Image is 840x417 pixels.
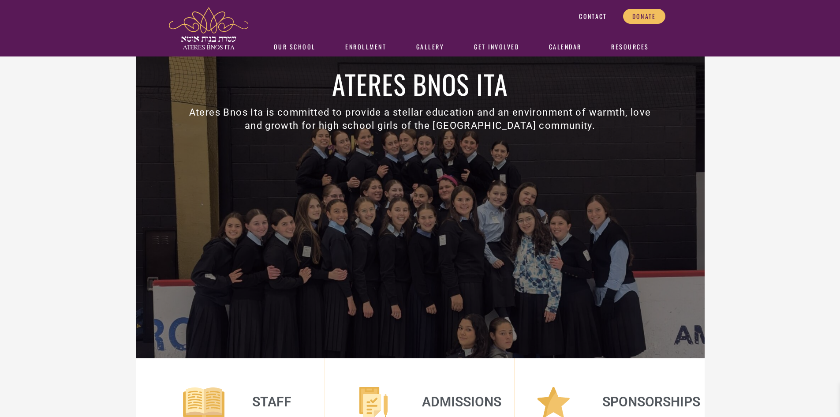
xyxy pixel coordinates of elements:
[169,7,248,49] img: ateres
[542,37,588,57] a: Calendar
[468,37,526,57] a: Get Involved
[267,37,322,57] a: Our School
[339,37,393,57] a: Enrollment
[183,71,657,97] h1: Ateres Bnos Ita
[410,37,451,57] a: Gallery
[605,37,655,57] a: Resources
[570,9,616,24] a: Contact
[632,12,656,20] span: Donate
[422,394,501,409] a: Admissions
[602,394,700,409] a: Sponsorships
[623,9,665,24] a: Donate
[252,394,291,409] a: Staff
[183,106,657,132] h3: Ateres Bnos Ita is committed to provide a stellar education and an environment of warmth, love an...
[579,12,607,20] span: Contact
